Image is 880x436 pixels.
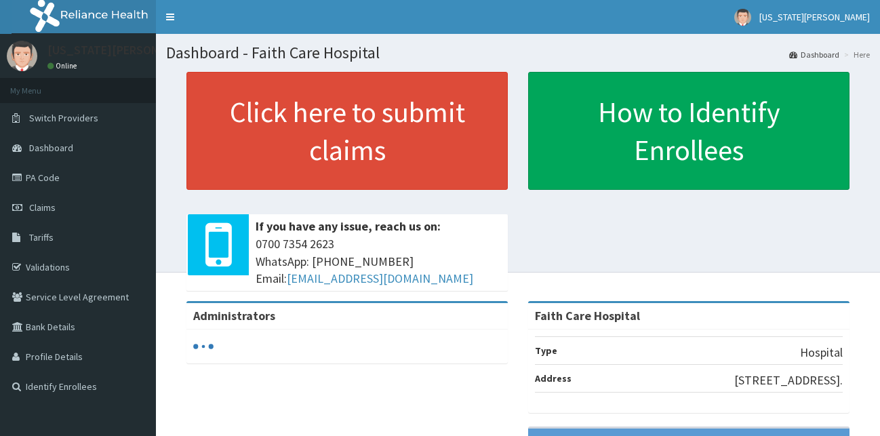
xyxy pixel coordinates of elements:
[47,61,80,71] a: Online
[800,344,843,361] p: Hospital
[734,372,843,389] p: [STREET_ADDRESS].
[734,9,751,26] img: User Image
[166,44,870,62] h1: Dashboard - Faith Care Hospital
[256,218,441,234] b: If you have any issue, reach us on:
[528,72,849,190] a: How to Identify Enrollees
[287,271,473,286] a: [EMAIL_ADDRESS][DOMAIN_NAME]
[29,112,98,124] span: Switch Providers
[7,41,37,71] img: User Image
[535,308,640,323] strong: Faith Care Hospital
[186,72,508,190] a: Click here to submit claims
[29,142,73,154] span: Dashboard
[47,44,201,56] p: [US_STATE][PERSON_NAME]
[759,11,870,23] span: [US_STATE][PERSON_NAME]
[841,49,870,60] li: Here
[193,336,214,357] svg: audio-loading
[535,344,557,357] b: Type
[535,372,572,384] b: Address
[29,231,54,243] span: Tariffs
[193,308,275,323] b: Administrators
[789,49,839,60] a: Dashboard
[256,235,501,288] span: 0700 7354 2623 WhatsApp: [PHONE_NUMBER] Email:
[29,201,56,214] span: Claims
